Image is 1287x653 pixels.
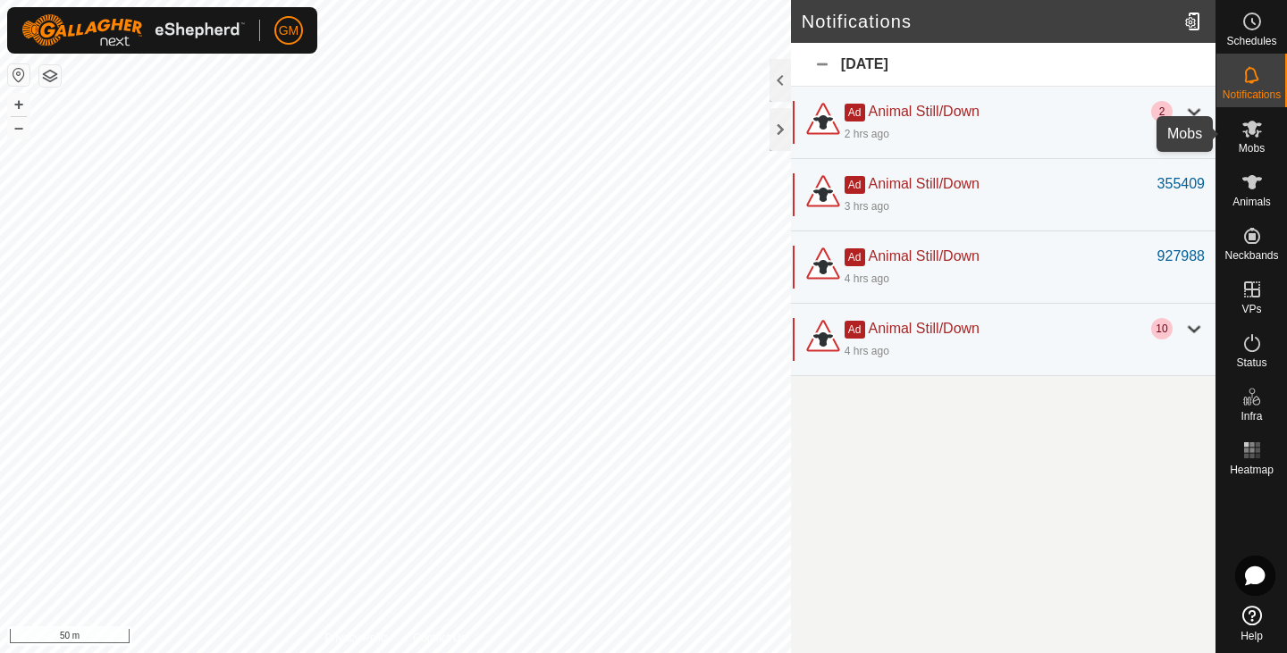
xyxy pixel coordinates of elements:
[1151,101,1173,122] div: 2
[8,64,29,86] button: Reset Map
[1232,197,1271,207] span: Animals
[1157,246,1205,267] div: 927988
[39,65,61,87] button: Map Layers
[845,248,865,266] span: Ad
[1239,143,1265,154] span: Mobs
[845,198,889,214] div: 3 hrs ago
[8,94,29,115] button: +
[1216,599,1287,649] a: Help
[1241,304,1261,314] span: VPs
[1223,89,1281,100] span: Notifications
[1226,36,1276,46] span: Schedules
[1241,631,1263,641] span: Help
[1230,465,1274,475] span: Heatmap
[21,14,245,46] img: Gallagher Logo
[413,630,466,646] a: Contact Us
[1236,357,1266,368] span: Status
[1224,250,1278,261] span: Neckbands
[791,43,1215,87] div: [DATE]
[324,630,391,646] a: Privacy Policy
[845,343,889,359] div: 4 hrs ago
[845,126,889,142] div: 2 hrs ago
[869,104,980,119] span: Animal Still/Down
[845,104,865,121] span: Ad
[845,271,889,287] div: 4 hrs ago
[8,117,29,138] button: –
[869,176,980,191] span: Animal Still/Down
[845,321,865,339] span: Ad
[869,248,980,264] span: Animal Still/Down
[845,176,865,194] span: Ad
[1151,318,1173,339] div: 10
[802,11,1177,32] h2: Notifications
[869,321,980,336] span: Animal Still/Down
[279,21,299,40] span: GM
[1241,411,1262,422] span: Infra
[1157,173,1205,195] div: 355409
